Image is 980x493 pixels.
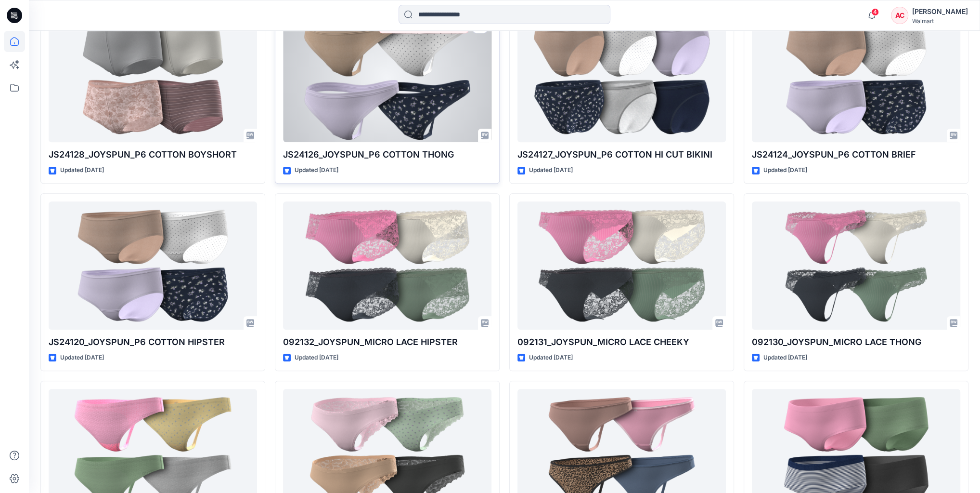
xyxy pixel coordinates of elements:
p: Updated [DATE] [529,165,573,175]
a: 092131_JOYSPUN_MICRO LACE CHEEKY [517,201,726,330]
p: Updated [DATE] [295,353,338,363]
a: JS24126_JOYSPUN_P6 COTTON THONG [283,14,491,142]
p: JS24120_JOYSPUN_P6 COTTON HIPSTER [49,335,257,349]
p: 092131_JOYSPUN_MICRO LACE CHEEKY [517,335,726,349]
p: Updated [DATE] [763,165,807,175]
p: Updated [DATE] [763,353,807,363]
p: JS24124_JOYSPUN_P6 COTTON BRIEF [752,148,960,161]
a: JS24120_JOYSPUN_P6 COTTON HIPSTER [49,201,257,330]
p: Updated [DATE] [529,353,573,363]
p: Updated [DATE] [295,165,338,175]
p: 092132_JOYSPUN_MICRO LACE HIPSTER [283,335,491,349]
p: JS24127_JOYSPUN_P6 COTTON HI CUT BIKINI [517,148,726,161]
p: 092130_JOYSPUN_MICRO LACE THONG [752,335,960,349]
a: 092130_JOYSPUN_MICRO LACE THONG [752,201,960,330]
a: JS24127_JOYSPUN_P6 COTTON HI CUT BIKINI [517,14,726,142]
a: JS24124_JOYSPUN_P6 COTTON BRIEF [752,14,960,142]
p: Updated [DATE] [60,353,104,363]
div: Walmart [912,17,968,25]
a: 092132_JOYSPUN_MICRO LACE HIPSTER [283,201,491,330]
p: Updated [DATE] [60,165,104,175]
div: AC [891,7,908,24]
p: JS24126_JOYSPUN_P6 COTTON THONG [283,148,491,161]
p: JS24128_JOYSPUN_P6 COTTON BOYSHORT [49,148,257,161]
div: [PERSON_NAME] [912,6,968,17]
span: 4 [871,8,879,16]
a: JS24128_JOYSPUN_P6 COTTON BOYSHORT [49,14,257,142]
